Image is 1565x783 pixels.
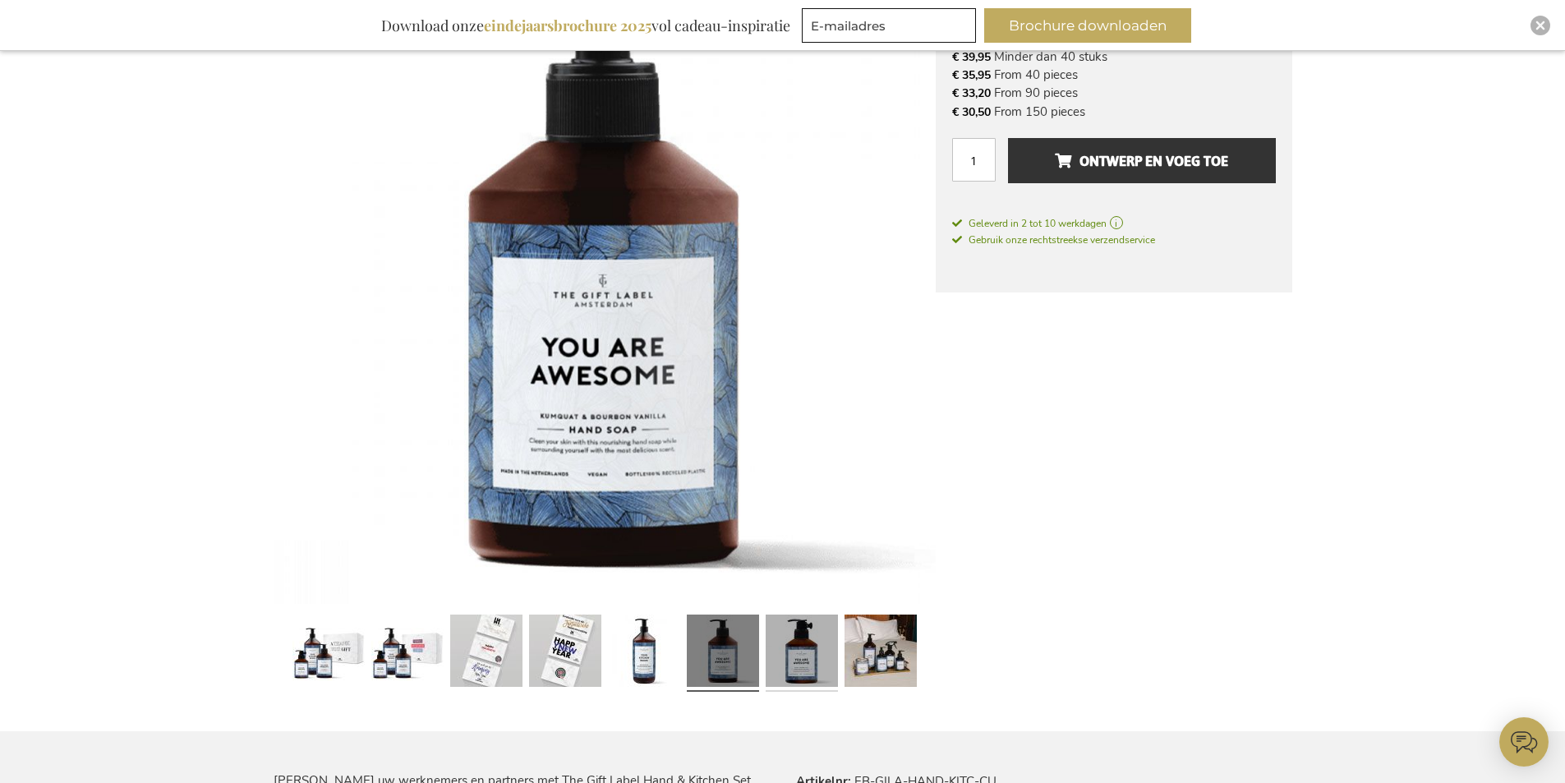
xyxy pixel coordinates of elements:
span: € 35,95 [952,67,991,83]
a: The Gift Label Hand & Kitchen Set [371,608,444,698]
div: Download onze vol cadeau-inspiratie [374,8,798,43]
div: Close [1530,16,1550,35]
li: From 150 pieces [952,103,1276,121]
img: Close [1535,21,1545,30]
span: € 33,20 [952,85,991,101]
input: Aantal [952,138,996,182]
span: Gebruik onze rechtstreekse verzendservice [952,233,1155,246]
span: € 39,95 [952,49,991,65]
b: eindejaarsbrochure 2025 [484,16,651,35]
button: Brochure downloaden [984,8,1191,43]
li: Minder dan 40 stuks [952,48,1276,66]
input: E-mailadres [802,8,976,43]
a: Geleverd in 2 tot 10 werkdagen [952,216,1276,231]
a: HAND_BODY_LOTION_YOU_ARE_AWESOME [766,608,838,698]
li: From 90 pieces [952,84,1276,102]
a: The Gift Label Hand & Kitchen Set [450,608,522,698]
a: The Gift Label Hand & Kitchen Set [292,608,365,698]
span: € 30,50 [952,104,991,120]
iframe: belco-activator-frame [1499,717,1549,767]
li: From 40 pieces [952,66,1276,84]
a: KITCHEN_CLEANING_SOAP_YOUR_KITCHEN_ROCKS [608,608,680,698]
button: Ontwerp en voeg toe [1008,138,1275,183]
span: Ontwerp en voeg toe [1055,148,1228,174]
a: Gebruik onze rechtstreekse verzendservice [952,231,1155,247]
a: The Gift Label Hand & Kitchen Set [529,608,601,698]
a: HANDSOAP_YOU_ARE_AWESOME [687,608,759,698]
a: The Gift Label Hand & Kitchen Set [845,608,917,698]
form: marketing offers and promotions [802,8,981,48]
